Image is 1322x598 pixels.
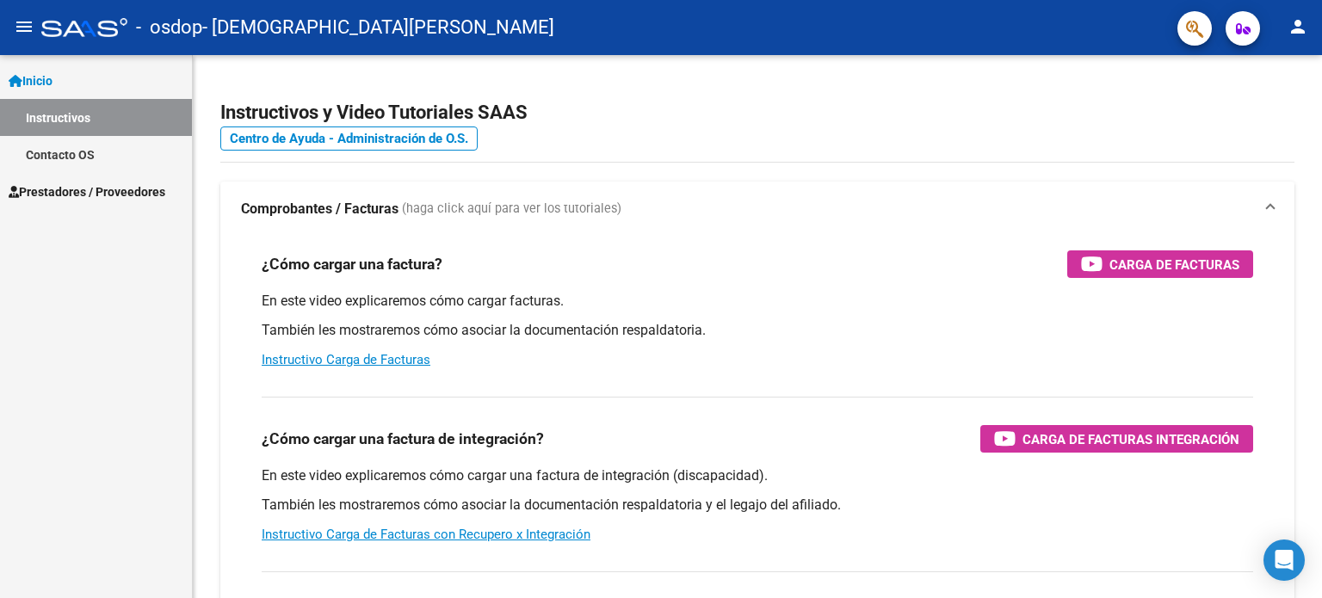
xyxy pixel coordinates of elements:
a: Instructivo Carga de Facturas [262,352,430,367]
span: - osdop [136,9,202,46]
span: (haga click aquí para ver los tutoriales) [402,200,621,219]
h2: Instructivos y Video Tutoriales SAAS [220,96,1294,129]
h3: ¿Cómo cargar una factura? [262,252,442,276]
span: - [DEMOGRAPHIC_DATA][PERSON_NAME] [202,9,554,46]
span: Inicio [9,71,53,90]
a: Instructivo Carga de Facturas con Recupero x Integración [262,527,590,542]
mat-icon: menu [14,16,34,37]
mat-expansion-panel-header: Comprobantes / Facturas (haga click aquí para ver los tutoriales) [220,182,1294,237]
mat-icon: person [1288,16,1308,37]
span: Carga de Facturas [1109,254,1239,275]
div: Open Intercom Messenger [1263,539,1305,581]
a: Centro de Ayuda - Administración de O.S. [220,126,478,151]
p: También les mostraremos cómo asociar la documentación respaldatoria. [262,321,1253,340]
p: En este video explicaremos cómo cargar facturas. [262,292,1253,311]
button: Carga de Facturas Integración [980,425,1253,453]
p: En este video explicaremos cómo cargar una factura de integración (discapacidad). [262,466,1253,485]
p: También les mostraremos cómo asociar la documentación respaldatoria y el legajo del afiliado. [262,496,1253,515]
button: Carga de Facturas [1067,250,1253,278]
span: Carga de Facturas Integración [1022,428,1239,450]
span: Prestadores / Proveedores [9,182,165,201]
h3: ¿Cómo cargar una factura de integración? [262,427,544,451]
strong: Comprobantes / Facturas [241,200,398,219]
